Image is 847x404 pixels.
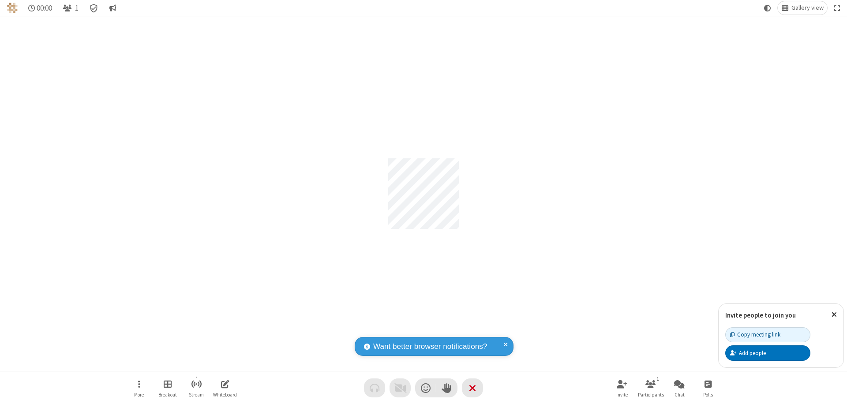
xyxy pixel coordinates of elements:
[725,311,796,319] label: Invite people to join you
[761,1,775,15] button: Using system theme
[86,1,102,15] div: Meeting details Encryption enabled
[212,375,238,400] button: Open shared whiteboard
[675,392,685,397] span: Chat
[654,375,662,383] div: 1
[37,4,52,12] span: 00:00
[134,392,144,397] span: More
[126,375,152,400] button: Open menu
[154,375,181,400] button: Manage Breakout Rooms
[373,341,487,352] span: Want better browser notifications?
[703,392,713,397] span: Polls
[364,378,385,397] button: Audio problem - check your Internet connection or call by phone
[105,1,120,15] button: Conversation
[725,327,810,342] button: Copy meeting link
[825,304,843,325] button: Close popover
[695,375,721,400] button: Open poll
[59,1,82,15] button: Open participant list
[75,4,79,12] span: 1
[158,392,177,397] span: Breakout
[638,392,664,397] span: Participants
[7,3,18,13] img: QA Selenium DO NOT DELETE OR CHANGE
[415,378,436,397] button: Send a reaction
[616,392,628,397] span: Invite
[390,378,411,397] button: Video
[637,375,664,400] button: Open participant list
[831,1,844,15] button: Fullscreen
[666,375,693,400] button: Open chat
[778,1,827,15] button: Change layout
[462,378,483,397] button: End or leave meeting
[609,375,635,400] button: Invite participants (⌘+Shift+I)
[436,378,457,397] button: Raise hand
[213,392,237,397] span: Whiteboard
[791,4,824,11] span: Gallery view
[183,375,210,400] button: Start streaming
[725,345,810,360] button: Add people
[730,330,780,339] div: Copy meeting link
[25,1,56,15] div: Timer
[189,392,204,397] span: Stream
